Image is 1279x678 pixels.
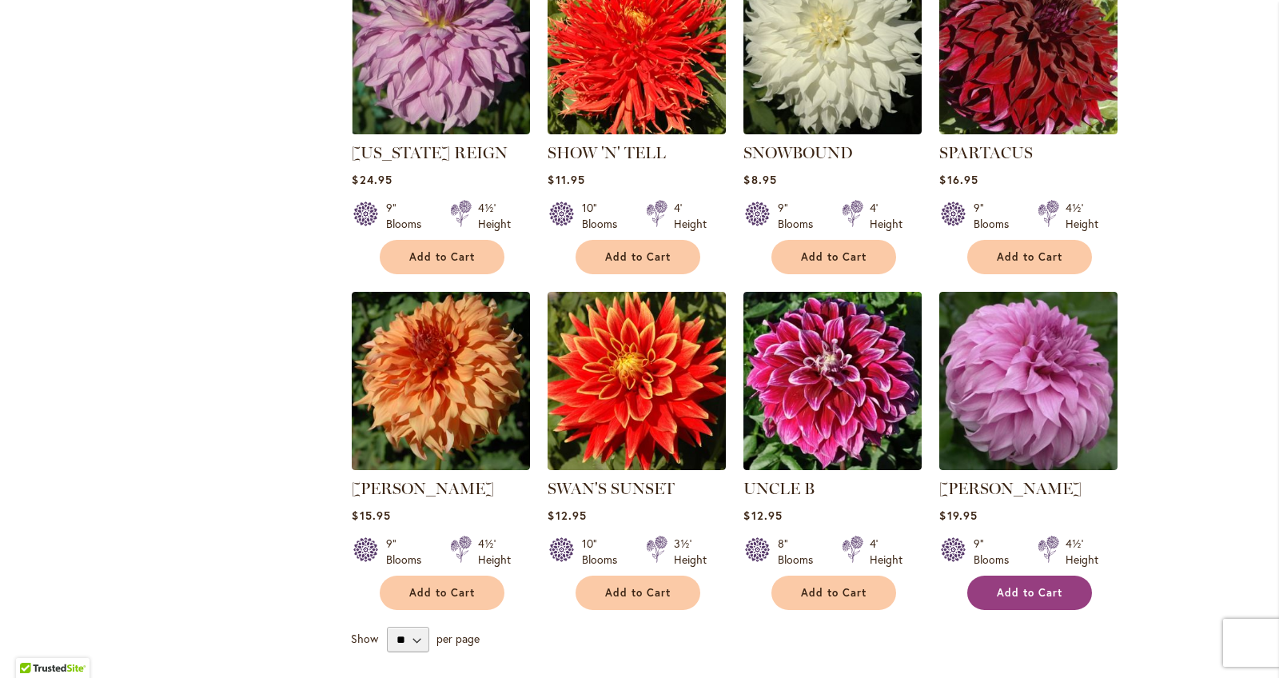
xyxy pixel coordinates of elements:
[939,172,978,187] span: $16.95
[386,536,431,568] div: 9" Blooms
[771,576,896,610] button: Add to Cart
[1066,200,1098,232] div: 4½' Height
[939,143,1033,162] a: SPARTACUS
[409,250,475,264] span: Add to Cart
[997,250,1062,264] span: Add to Cart
[548,292,726,470] img: Swan's Sunset
[576,240,700,274] button: Add to Cart
[548,458,726,473] a: Swan's Sunset
[478,536,511,568] div: 4½' Height
[997,586,1062,600] span: Add to Cart
[939,122,1118,138] a: Spartacus
[939,458,1118,473] a: Vassio Meggos
[605,586,671,600] span: Add to Cart
[605,250,671,264] span: Add to Cart
[870,536,902,568] div: 4' Height
[743,143,853,162] a: SNOWBOUND
[12,621,57,666] iframe: Launch Accessibility Center
[548,172,584,187] span: $11.95
[352,292,530,470] img: Steve Meggos
[352,508,390,523] span: $15.95
[939,292,1118,470] img: Vassio Meggos
[548,508,586,523] span: $12.95
[974,536,1018,568] div: 9" Blooms
[352,143,508,162] a: [US_STATE] REIGN
[548,122,726,138] a: SHOW 'N' TELL
[380,576,504,610] button: Add to Cart
[436,631,480,646] span: per page
[967,240,1092,274] button: Add to Cart
[582,200,627,232] div: 10" Blooms
[939,479,1082,498] a: [PERSON_NAME]
[801,250,867,264] span: Add to Cart
[674,536,707,568] div: 3½' Height
[870,200,902,232] div: 4' Height
[743,172,776,187] span: $8.95
[352,172,392,187] span: $24.95
[743,458,922,473] a: Uncle B
[801,586,867,600] span: Add to Cart
[778,536,823,568] div: 8" Blooms
[478,200,511,232] div: 4½' Height
[674,200,707,232] div: 4' Height
[967,576,1092,610] button: Add to Cart
[743,479,815,498] a: UNCLE B
[743,508,782,523] span: $12.95
[352,479,494,498] a: [PERSON_NAME]
[778,200,823,232] div: 9" Blooms
[352,458,530,473] a: Steve Meggos
[386,200,431,232] div: 9" Blooms
[743,292,922,470] img: Uncle B
[548,143,666,162] a: SHOW 'N' TELL
[974,200,1018,232] div: 9" Blooms
[576,576,700,610] button: Add to Cart
[939,508,977,523] span: $19.95
[351,631,378,646] span: Show
[548,479,675,498] a: SWAN'S SUNSET
[352,122,530,138] a: OREGON REIGN
[771,240,896,274] button: Add to Cart
[409,586,475,600] span: Add to Cart
[582,536,627,568] div: 10" Blooms
[1066,536,1098,568] div: 4½' Height
[380,240,504,274] button: Add to Cart
[743,122,922,138] a: Snowbound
